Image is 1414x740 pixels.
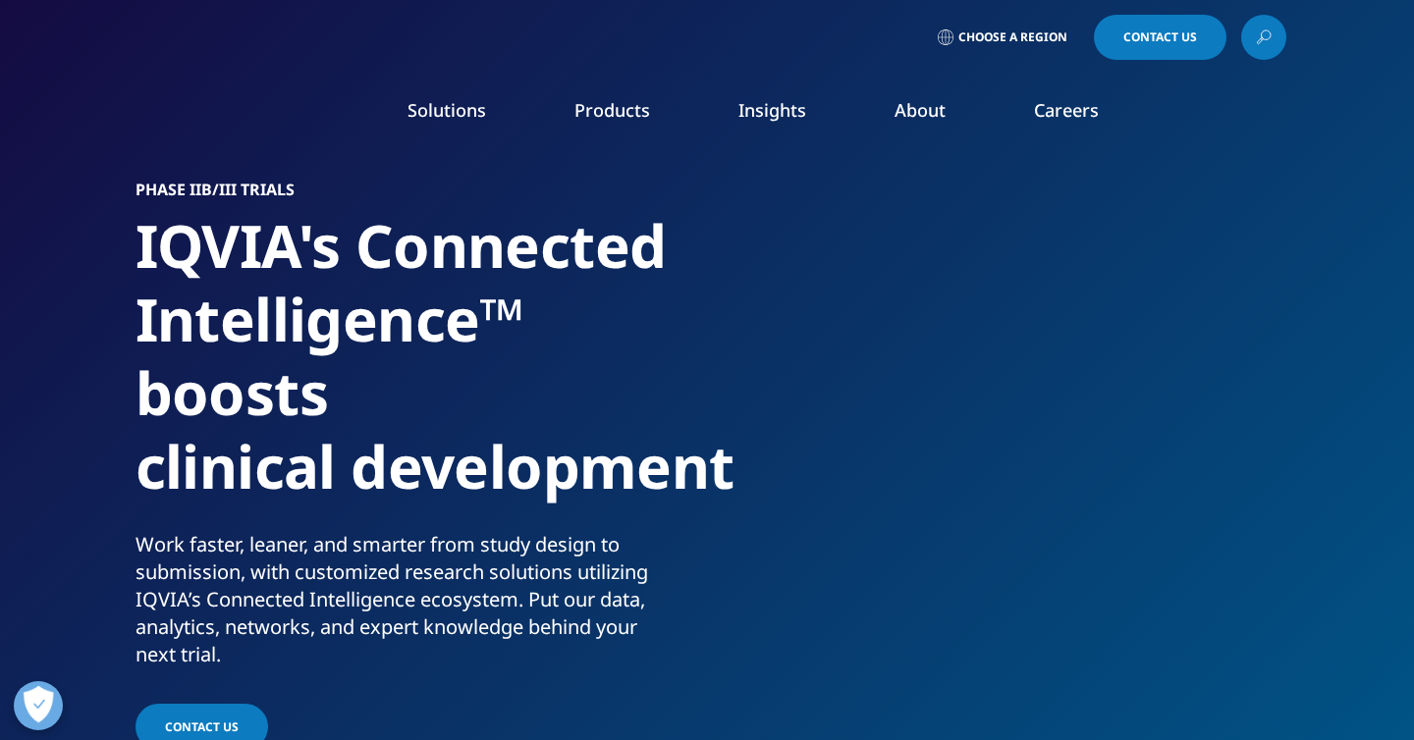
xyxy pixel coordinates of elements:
[1034,98,1099,122] a: Careers
[165,718,239,735] span: Contact Us
[14,681,63,730] button: Open Preferences
[293,69,1286,161] nav: Primary
[136,182,700,209] h6: Phase IIb/III Trials
[754,182,1279,574] img: gettyimages-746102375-web-randd_600.jpg
[738,98,806,122] a: Insights
[895,98,946,122] a: About
[408,98,486,122] a: Solutions
[574,98,650,122] a: Products
[136,209,700,531] h1: IQVIA's Connected Intelligence™ boosts clinical development
[1123,31,1197,43] span: Contact Us
[136,531,700,668] div: Work faster, leaner, and smarter from study design to submission, with customized research soluti...
[958,29,1067,45] span: Choose a Region
[1094,15,1226,60] a: Contact Us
